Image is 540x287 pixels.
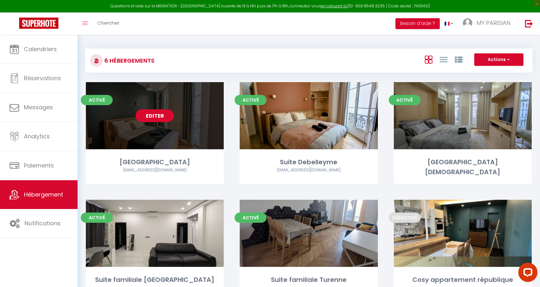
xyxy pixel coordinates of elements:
[24,45,57,53] span: Calendriers
[458,12,518,35] a: ... MY PARISIAN
[321,3,348,9] a: en cliquant ici
[24,132,50,140] span: Analytics
[81,213,113,223] span: Activé
[86,275,224,285] div: Suite familiale [GEOGRAPHIC_DATA]
[24,161,54,169] span: Paiements
[394,275,532,285] div: Cosy appartement république
[240,167,378,173] div: Airbnb
[513,260,540,287] iframe: LiveChat chat widget
[474,53,523,66] button: Actions
[425,54,432,65] a: Vue en Box
[444,109,482,122] a: Editer
[389,213,421,223] span: Désactivé
[444,227,482,240] a: Editer
[24,190,63,198] span: Hébergement
[235,95,266,105] span: Activé
[24,74,61,82] span: Réservations
[395,18,440,29] button: Besoin d'aide ?
[86,167,224,173] div: Airbnb
[19,18,58,29] img: Super Booking
[86,157,224,167] div: [GEOGRAPHIC_DATA]
[525,19,533,27] img: logout
[389,95,421,105] span: Activé
[440,54,447,65] a: Vue en Liste
[476,19,510,27] span: MY PARISIAN
[25,219,61,227] span: Notifications
[289,227,328,240] a: Editer
[103,53,154,68] h3: 6 Hébergements
[240,275,378,285] div: Suite familiale Turenne
[93,12,124,35] a: Chercher
[97,19,119,26] span: Chercher
[463,18,472,28] img: ...
[240,157,378,167] div: Suite Debelleyme
[81,95,113,105] span: Activé
[136,227,174,240] a: Editer
[394,157,532,177] div: [GEOGRAPHIC_DATA][DEMOGRAPHIC_DATA]
[235,213,266,223] span: Activé
[289,109,328,122] a: Editer
[136,109,174,122] a: Editer
[24,103,53,111] span: Messages
[455,54,462,65] a: Vue par Groupe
